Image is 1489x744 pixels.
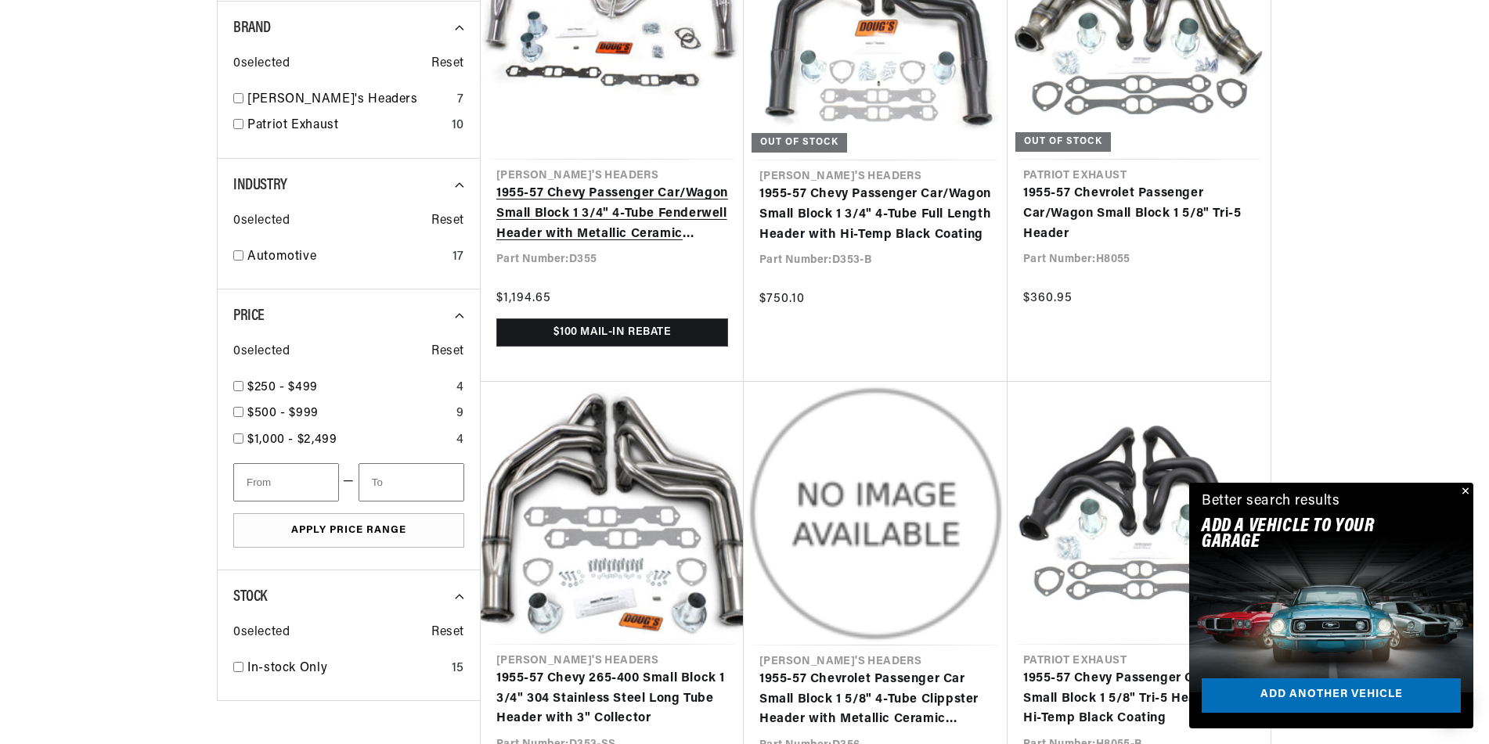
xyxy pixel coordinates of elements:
input: From [233,463,339,501]
span: Reset [431,54,464,74]
button: Apply Price Range [233,513,464,548]
span: $250 - $499 [247,381,318,394]
div: 10 [452,116,464,136]
span: 0 selected [233,54,290,74]
input: To [359,463,464,501]
span: 0 selected [233,623,290,643]
span: Reset [431,211,464,232]
div: 4 [456,378,464,398]
div: 17 [452,247,464,268]
span: $500 - $999 [247,407,319,419]
span: Reset [431,623,464,643]
div: 4 [456,430,464,451]
span: 0 selected [233,342,290,362]
span: Price [233,308,265,324]
a: 1955-57 Chevy 265-400 Small Block 1 3/4" 304 Stainless Steel Long Tube Header with 3" Collector [496,669,728,729]
div: 9 [456,404,464,424]
a: 1955-57 Chevy Passenger Car/Wagon Small Block 1 3/4" 4-Tube Fenderwell Header with Metallic Ceram... [496,184,728,244]
span: $1,000 - $2,499 [247,433,337,446]
button: Close [1455,483,1473,501]
span: Industry [233,178,287,193]
a: 1955-57 Chevrolet Passenger Car Small Block 1 5/8" 4-Tube Clippster Header with Metallic Ceramic ... [759,670,992,730]
div: 15 [452,659,464,679]
a: 1955-57 Chevy Passenger Car/Wagon Small Block 1 3/4" 4-Tube Full Length Header with Hi-Temp Black... [759,185,992,245]
span: 0 selected [233,211,290,232]
a: Add another vehicle [1202,678,1461,713]
h2: Add A VEHICLE to your garage [1202,519,1422,551]
a: 1955-57 Chevy Passenger Car/Wagon Small Block 1 5/8" Tri-5 Header with Hi-Temp Black Coating [1023,669,1255,729]
div: 7 [457,90,464,110]
div: Better search results [1202,491,1340,513]
span: Brand [233,20,271,36]
a: 1955-57 Chevrolet Passenger Car/Wagon Small Block 1 5/8" Tri-5 Header [1023,184,1255,244]
a: [PERSON_NAME]'s Headers [247,90,451,110]
span: — [343,472,355,492]
span: Stock [233,589,267,605]
a: Patriot Exhaust [247,116,445,136]
a: In-stock Only [247,659,445,679]
span: Reset [431,342,464,362]
a: Automotive [247,247,446,268]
